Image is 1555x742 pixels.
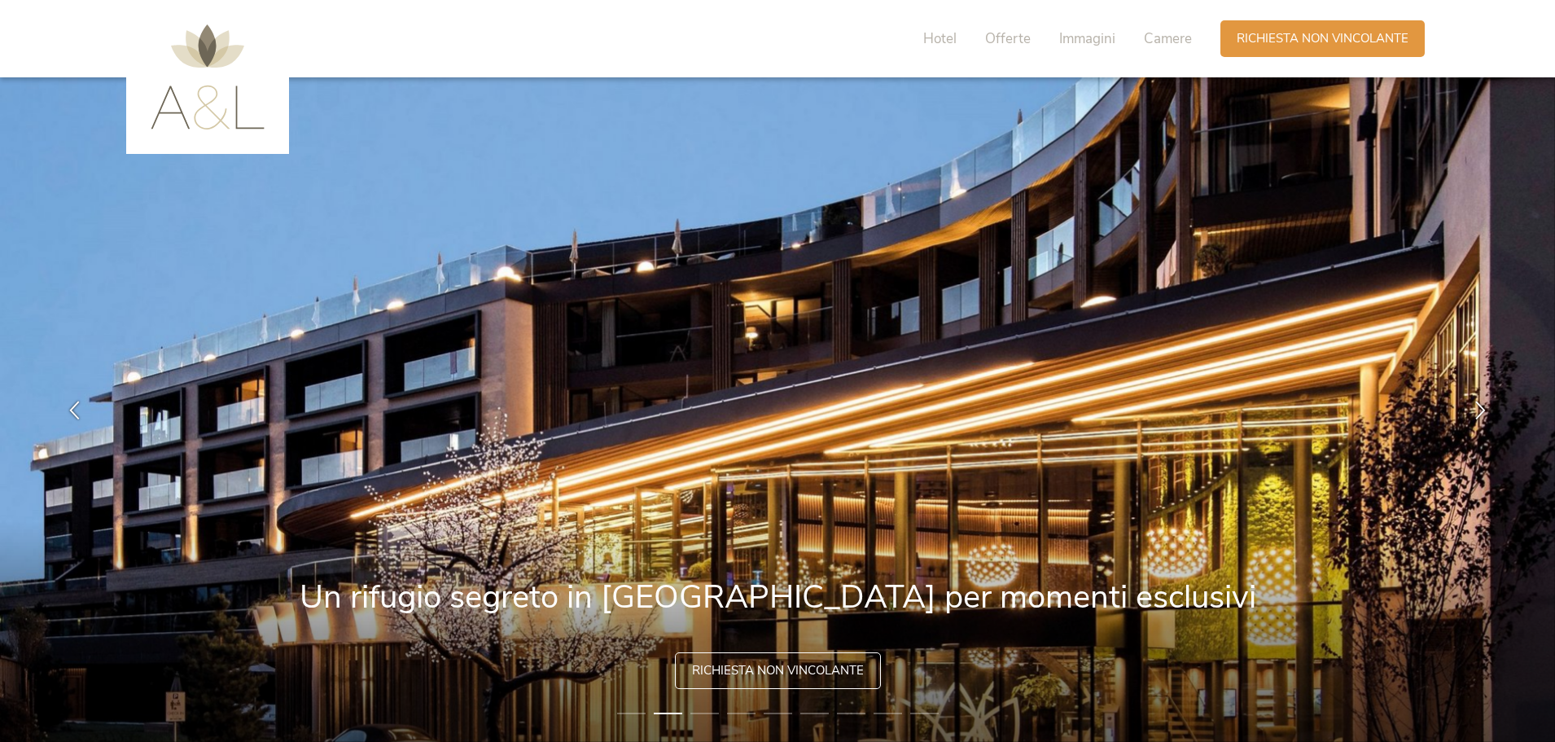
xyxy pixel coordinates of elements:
span: Offerte [985,29,1031,48]
span: Richiesta non vincolante [692,662,864,679]
span: Richiesta non vincolante [1237,30,1408,47]
span: Camere [1144,29,1192,48]
img: AMONTI & LUNARIS Wellnessresort [151,24,265,130]
span: Immagini [1059,29,1115,48]
span: Hotel [923,29,957,48]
